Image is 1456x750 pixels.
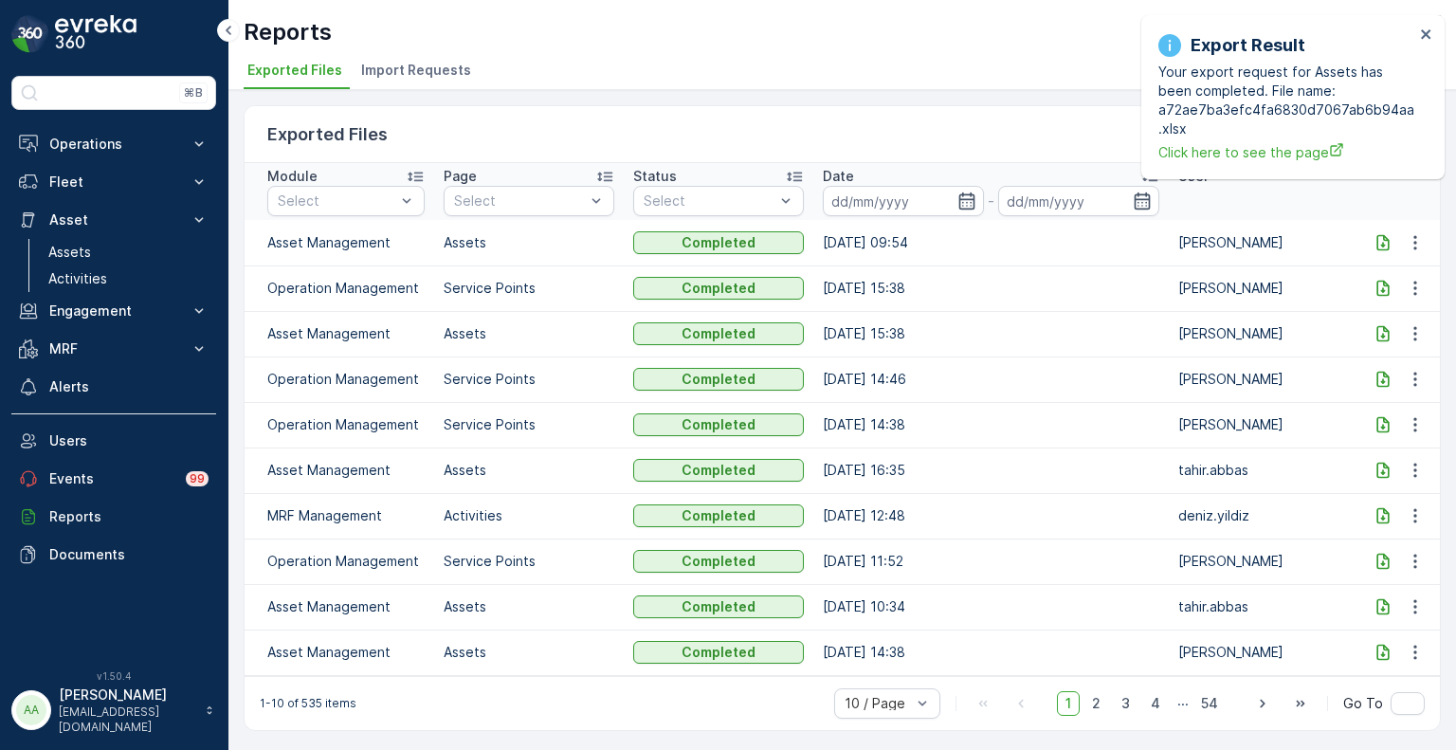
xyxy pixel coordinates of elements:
[1420,27,1433,45] button: close
[1178,461,1349,480] p: tahir.abbas
[813,448,1169,493] td: [DATE] 16:35
[1178,597,1349,616] p: tahir.abbas
[633,368,804,391] button: Completed
[1178,324,1349,343] p: [PERSON_NAME]
[1158,142,1414,162] a: Click here to see the page
[267,506,425,525] p: MRF Management
[682,415,755,434] p: Completed
[11,201,216,239] button: Asset
[444,324,614,343] p: Assets
[1083,691,1109,716] span: 2
[260,696,356,711] p: 1-10 of 535 items
[633,504,804,527] button: Completed
[813,220,1169,265] td: [DATE] 09:54
[267,643,425,662] p: Asset Management
[1178,233,1349,252] p: [PERSON_NAME]
[444,370,614,389] p: Service Points
[813,265,1169,311] td: [DATE] 15:38
[267,597,425,616] p: Asset Management
[49,339,178,358] p: MRF
[813,630,1169,675] td: [DATE] 14:38
[444,461,614,480] p: Assets
[48,243,91,262] p: Assets
[813,493,1169,539] td: [DATE] 12:48
[49,173,178,192] p: Fleet
[244,17,332,47] p: Reports
[11,498,216,536] a: Reports
[49,431,209,450] p: Users
[813,402,1169,448] td: [DATE] 14:38
[633,277,804,300] button: Completed
[988,190,994,212] p: -
[1113,691,1138,716] span: 3
[11,686,216,735] button: AA[PERSON_NAME][EMAIL_ADDRESS][DOMAIN_NAME]
[633,231,804,254] button: Completed
[1177,691,1189,716] p: ...
[823,167,854,186] p: Date
[444,597,614,616] p: Assets
[682,233,755,252] p: Completed
[267,461,425,480] p: Asset Management
[49,377,209,396] p: Alerts
[1178,506,1349,525] p: deniz.yildiz
[11,368,216,406] a: Alerts
[49,545,209,564] p: Documents
[1178,370,1349,389] p: [PERSON_NAME]
[59,704,195,735] p: [EMAIL_ADDRESS][DOMAIN_NAME]
[11,536,216,574] a: Documents
[267,121,388,148] p: Exported Files
[1142,691,1169,716] span: 4
[267,279,425,298] p: Operation Management
[1178,415,1349,434] p: [PERSON_NAME]
[267,324,425,343] p: Asset Management
[11,15,49,53] img: logo
[444,167,477,186] p: Page
[11,125,216,163] button: Operations
[11,460,216,498] a: Events99
[247,61,342,80] span: Exported Files
[633,550,804,573] button: Completed
[444,233,614,252] p: Assets
[41,265,216,292] a: Activities
[682,324,755,343] p: Completed
[11,422,216,460] a: Users
[11,670,216,682] span: v 1.50.4
[267,370,425,389] p: Operation Management
[1343,694,1383,713] span: Go To
[633,413,804,436] button: Completed
[16,695,46,725] div: AA
[682,279,755,298] p: Completed
[1178,643,1349,662] p: [PERSON_NAME]
[49,210,178,229] p: Asset
[49,302,178,320] p: Engagement
[813,539,1169,584] td: [DATE] 11:52
[1057,691,1080,716] span: 1
[1192,691,1227,716] span: 54
[682,643,755,662] p: Completed
[444,279,614,298] p: Service Points
[41,239,216,265] a: Assets
[813,311,1169,357] td: [DATE] 15:38
[633,167,677,186] p: Status
[1178,552,1349,571] p: [PERSON_NAME]
[444,506,614,525] p: Activities
[813,584,1169,630] td: [DATE] 10:34
[444,643,614,662] p: Assets
[55,15,136,53] img: logo_dark-DEwI_e13.png
[682,506,755,525] p: Completed
[48,269,107,288] p: Activities
[49,135,178,154] p: Operations
[267,552,425,571] p: Operation Management
[633,459,804,482] button: Completed
[823,186,984,216] input: dd/mm/yyyy
[1178,279,1349,298] p: [PERSON_NAME]
[682,461,755,480] p: Completed
[454,192,585,210] p: Select
[267,415,425,434] p: Operation Management
[59,686,195,704] p: [PERSON_NAME]
[633,322,804,345] button: Completed
[11,292,216,330] button: Engagement
[11,330,216,368] button: MRF
[444,415,614,434] p: Service Points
